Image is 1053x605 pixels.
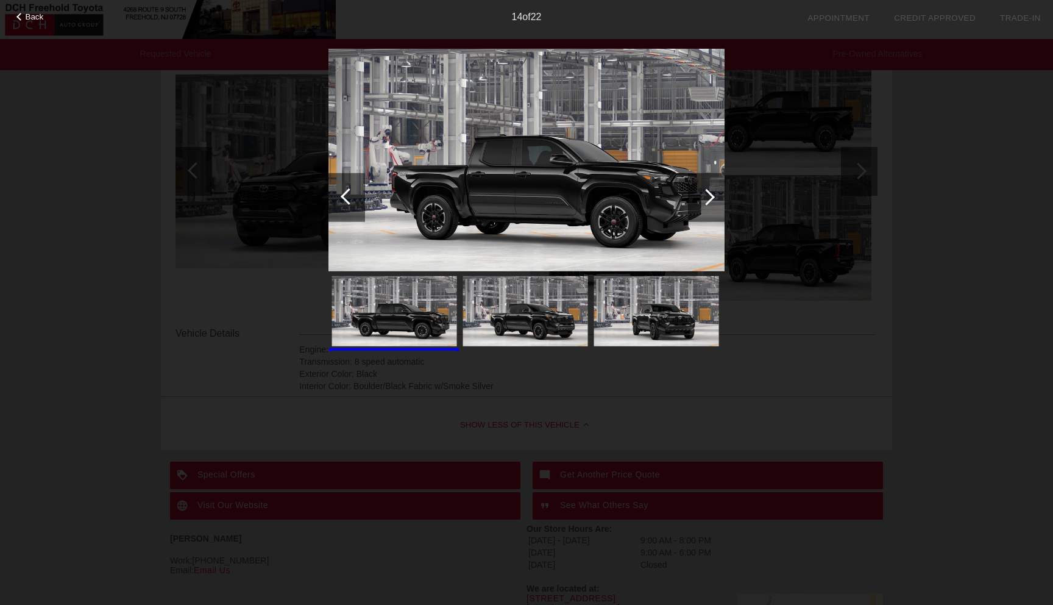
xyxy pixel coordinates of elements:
img: 9a1ff939c6e72a7883a1eabe40842535.png [594,276,719,346]
span: 14 [512,12,523,22]
span: 22 [531,12,542,22]
img: 3b67e320a691b7767057d96f193268c8.png [328,48,725,271]
span: Back [26,12,44,21]
a: Appointment [807,13,870,23]
a: Credit Approved [894,13,976,23]
a: Trade-In [1000,13,1041,23]
img: 3b67e320a691b7767057d96f193268c8.png [332,276,457,346]
img: e3a3751bee2137a305c2e9caba4f0b89.png [463,276,588,346]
